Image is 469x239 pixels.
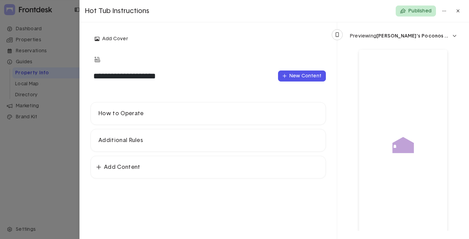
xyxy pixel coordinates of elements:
[98,137,318,144] p: Additional Rules
[345,31,461,42] button: dropdown trigger
[350,34,450,39] div: Previewing
[85,7,387,15] p: Hot Tub Instructions
[91,102,326,124] div: How to Operate
[376,34,463,39] span: [PERSON_NAME]'s Poconos Retreat
[91,156,326,178] div: Add Content
[396,6,436,17] button: Published
[278,70,326,82] button: New Content
[90,33,132,44] button: Add Cover
[96,164,320,171] div: Add Content
[95,36,128,42] span: Add Cover
[91,129,326,151] div: Additional Rules
[98,110,318,117] p: How to Operate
